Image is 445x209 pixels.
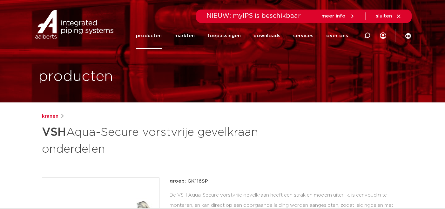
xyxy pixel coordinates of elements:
h1: Aqua-Secure vorstvrije gevelkraan onderdelen [42,123,280,157]
span: NIEUW: myIPS is beschikbaar [206,13,301,19]
a: services [293,23,314,49]
a: toepassingen [207,23,241,49]
p: groep: GK116SP [170,178,403,185]
a: markten [174,23,195,49]
a: meer info [321,13,355,19]
a: over ons [326,23,348,49]
a: sluiten [376,13,401,19]
a: downloads [253,23,280,49]
span: sluiten [376,14,392,18]
span: meer info [321,14,346,18]
a: kranen [42,113,58,120]
nav: Menu [136,23,348,49]
strong: VSH [42,127,66,138]
h1: producten [38,66,113,87]
div: my IPS [380,23,386,49]
a: producten [136,23,162,49]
